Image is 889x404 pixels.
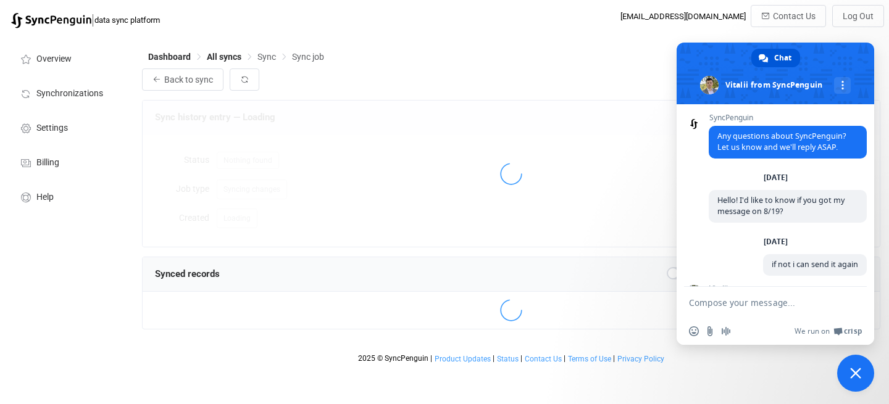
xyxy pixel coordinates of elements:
[717,195,845,216] span: Hello! I'd like to know if you got my message on 8/19?
[6,179,130,213] a: Help
[721,326,731,336] span: Audio message
[844,326,862,336] span: Crisp
[832,5,884,27] button: Log Out
[709,284,746,293] span: Vitalii
[36,89,103,99] span: Synchronizations
[795,326,862,336] a: We run onCrisp
[257,52,276,62] span: Sync
[774,49,791,67] span: Chat
[568,355,611,363] span: Terms of Use
[843,11,874,21] span: Log Out
[709,113,867,122] span: SyncPenguin
[148,52,324,61] div: Breadcrumb
[6,41,130,75] a: Overview
[751,5,826,27] button: Contact Us
[524,355,562,363] a: Contact Us
[493,354,495,363] span: |
[36,192,54,202] span: Help
[773,11,816,21] span: Contact Us
[142,68,223,91] button: Back to sync
[617,355,664,363] span: Privacy Policy
[525,355,562,363] span: Contact Us
[6,75,130,110] a: Synchronizations
[155,268,220,279] span: Synced records
[435,355,491,363] span: Product Updates
[834,77,851,94] div: More channels
[148,52,191,62] span: Dashboard
[497,355,519,363] span: Status
[764,238,788,245] div: [DATE]
[764,174,788,181] div: [DATE]
[705,326,715,336] span: Send a file
[11,11,160,28] a: |data sync platform
[689,326,699,336] span: Insert an emoji
[795,326,830,336] span: We run on
[94,15,160,25] span: data sync platform
[11,13,91,28] img: syncpenguin.svg
[6,110,130,144] a: Settings
[617,355,665,363] a: Privacy Policy
[207,52,241,62] span: All syncs
[36,54,72,64] span: Overview
[520,354,522,363] span: |
[91,11,94,28] span: |
[837,355,874,392] div: Close chat
[496,355,519,363] a: Status
[36,158,59,168] span: Billing
[772,259,858,270] span: if not i can send it again
[36,123,68,133] span: Settings
[358,354,428,363] span: 2025 © SyncPenguin
[430,354,432,363] span: |
[751,49,800,67] div: Chat
[164,75,213,85] span: Back to sync
[564,354,566,363] span: |
[292,52,324,62] span: Sync job
[689,297,835,309] textarea: Compose your message...
[6,144,130,179] a: Billing
[717,131,846,152] span: Any questions about SyncPenguin? Let us know and we'll reply ASAP.
[613,354,615,363] span: |
[434,355,491,363] a: Product Updates
[620,12,746,21] div: [EMAIL_ADDRESS][DOMAIN_NAME]
[567,355,612,363] a: Terms of Use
